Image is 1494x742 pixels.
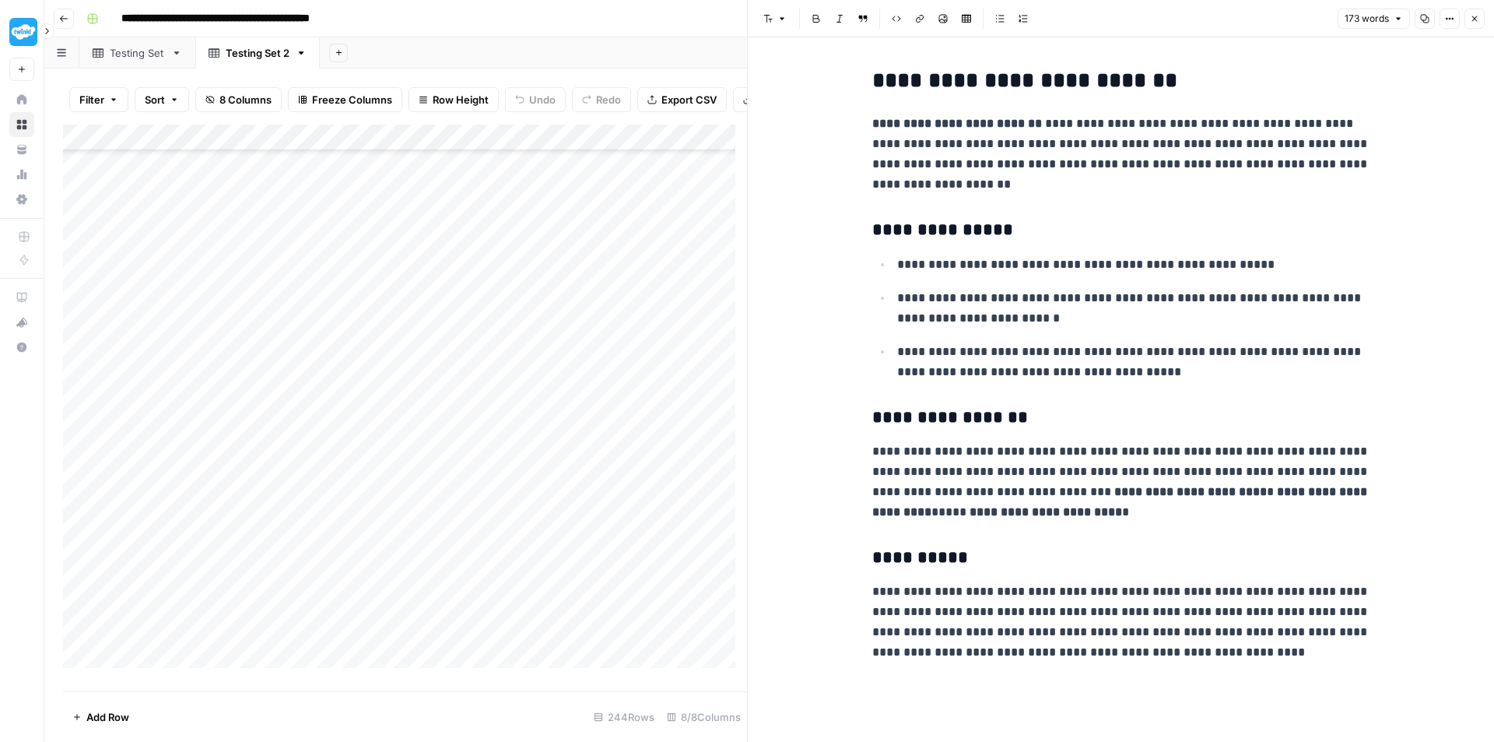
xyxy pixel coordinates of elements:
button: Freeze Columns [288,87,402,112]
button: Help + Support [9,335,34,360]
span: Filter [79,92,104,107]
a: Your Data [9,137,34,162]
span: 173 words [1345,12,1389,26]
a: Usage [9,162,34,187]
a: AirOps Academy [9,285,34,310]
button: What's new? [9,310,34,335]
a: Settings [9,187,34,212]
button: Undo [505,87,566,112]
img: Twinkl Logo [9,18,37,46]
div: Testing Set 2 [226,45,289,61]
button: Sort [135,87,189,112]
a: Browse [9,112,34,137]
span: Undo [529,92,556,107]
div: Testing Set [110,45,165,61]
span: 8 Columns [219,92,272,107]
span: Add Row [86,709,129,725]
button: Row Height [409,87,499,112]
a: Testing Set 2 [195,37,320,69]
div: What's new? [10,311,33,334]
div: 244 Rows [587,705,661,730]
button: 8 Columns [195,87,282,112]
span: Sort [145,92,165,107]
span: Export CSV [661,92,717,107]
button: 173 words [1338,9,1410,29]
button: Redo [572,87,631,112]
button: Filter [69,87,128,112]
span: Freeze Columns [312,92,392,107]
button: Export CSV [637,87,727,112]
button: Add Row [63,705,139,730]
a: Home [9,87,34,112]
button: Workspace: Twinkl [9,12,34,51]
a: Testing Set [79,37,195,69]
span: Row Height [433,92,489,107]
span: Redo [596,92,621,107]
div: 8/8 Columns [661,705,747,730]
